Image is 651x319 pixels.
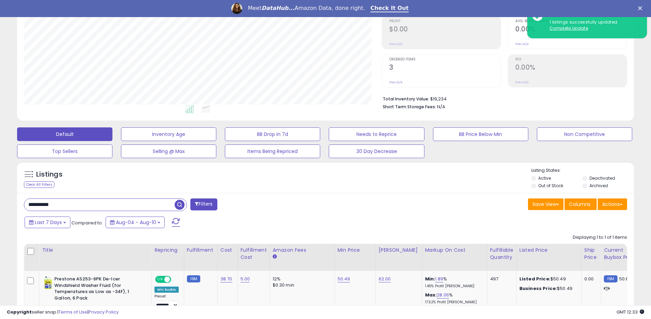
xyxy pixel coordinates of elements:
[435,276,443,282] a: 1.89
[379,247,419,254] div: [PERSON_NAME]
[187,275,200,282] small: FBM
[42,247,149,254] div: Title
[379,276,391,282] a: 62.00
[121,127,216,141] button: Inventory Age
[71,220,103,226] span: Compared to:
[515,64,627,73] h2: 0.00%
[584,276,596,282] div: 0.00
[515,19,627,23] span: Avg. Buybox Share
[36,170,63,179] h5: Listings
[58,309,87,315] a: Terms of Use
[383,96,429,102] b: Total Inventory Value:
[220,247,235,254] div: Cost
[383,94,622,102] li: $19,234
[584,247,598,261] div: Ship Price
[273,282,329,288] div: $0.30 min
[515,25,627,34] h2: 0.00%
[389,19,501,23] span: Profit
[538,183,563,189] label: Out of Stock
[231,3,242,14] img: Profile image for Georgie
[589,183,608,189] label: Archived
[383,104,436,110] b: Short Term Storage Fees:
[528,198,564,210] button: Save View
[519,276,576,282] div: $50.49
[273,276,329,282] div: 12%
[154,294,179,309] div: Preset:
[619,276,630,282] span: 50.81
[515,42,529,46] small: Prev: N/A
[17,144,112,158] button: Top Sellers
[490,247,514,261] div: Fulfillable Quantity
[7,309,32,315] strong: Copyright
[519,286,576,292] div: $50.49
[538,175,551,181] label: Active
[389,58,501,61] span: Ordered Items
[425,292,437,298] b: Max:
[116,219,156,226] span: Aug-04 - Aug-10
[519,276,551,282] b: Listed Price:
[537,127,632,141] button: Non Competitive
[422,244,487,271] th: The percentage added to the cost of goods (COGS) that forms the calculator for Min & Max prices.
[156,277,164,282] span: ON
[638,6,645,10] div: Close
[89,309,119,315] a: Privacy Policy
[338,276,350,282] a: 50.49
[225,144,320,158] button: Items Being Repriced
[44,276,53,290] img: 41ekfsv25JL._SL40_.jpg
[241,247,267,261] div: Fulfillment Cost
[425,276,482,289] div: %
[389,64,501,73] h2: 3
[170,277,181,282] span: OFF
[598,198,627,210] button: Actions
[437,292,449,299] a: 28.06
[573,234,627,241] div: Displaying 1 to 1 of 1 items
[544,19,642,32] div: 1 listings successfully updated.
[389,42,403,46] small: Prev: N/A
[273,247,332,254] div: Amazon Fees
[24,181,54,188] div: Clear All Filters
[329,144,424,158] button: 30 Day Decrease
[616,309,644,315] span: 2025-08-18 12:33 GMT
[425,292,482,305] div: %
[490,276,511,282] div: 497
[25,217,70,228] button: Last 7 Days
[273,254,277,260] small: Amazon Fees.
[531,167,634,174] p: Listing States:
[154,247,181,254] div: Repricing
[338,247,373,254] div: Min Price
[565,198,597,210] button: Columns
[220,276,232,282] a: 38.70
[550,25,588,31] u: Complete Update
[225,127,320,141] button: BB Drop in 7d
[519,247,579,254] div: Listed Price
[589,175,615,181] label: Deactivated
[54,276,137,303] b: Prestone AS253-6PK De-Icer Windshield Washer Fluid (for Temperatures as Low as -34F), 1 Gallon, 6...
[515,58,627,61] span: ROI
[35,219,62,226] span: Last 7 Days
[425,247,484,254] div: Markup on Cost
[433,127,528,141] button: BB Price Below Min
[604,275,617,282] small: FBM
[7,309,119,316] div: seller snap | |
[261,5,295,11] i: DataHub...
[389,25,501,34] h2: $0.00
[17,127,112,141] button: Default
[389,80,403,84] small: Prev: N/A
[241,276,250,282] a: 5.00
[121,144,216,158] button: Selling @ Max
[248,5,365,12] div: Meet Amazon Data, done right.
[190,198,217,210] button: Filters
[604,247,639,261] div: Current Buybox Price
[569,201,591,208] span: Columns
[425,276,435,282] b: Min:
[329,127,424,141] button: Needs to Reprice
[425,284,482,289] p: 1.45% Profit [PERSON_NAME]
[437,103,445,110] span: N/A
[370,5,409,12] a: Check It Out
[187,247,215,254] div: Fulfillment
[106,217,165,228] button: Aug-04 - Aug-10
[425,300,482,305] p: 17.52% Profit [PERSON_NAME]
[515,80,529,84] small: Prev: N/A
[519,285,557,292] b: Business Price:
[154,287,179,293] div: Win BuyBox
